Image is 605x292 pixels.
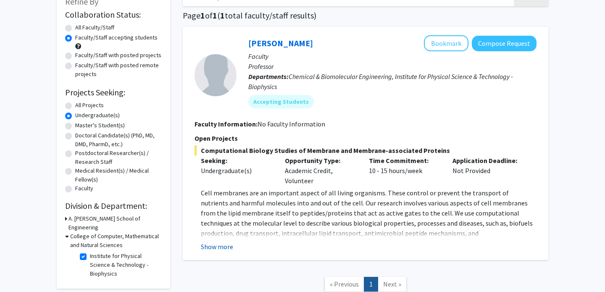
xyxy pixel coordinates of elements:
h2: Collaboration Status: [65,10,162,20]
div: Not Provided [446,155,530,186]
span: « Previous [330,280,359,288]
label: Postdoctoral Researcher(s) / Research Staff [75,149,162,166]
p: Application Deadline: [452,155,524,166]
p: Open Projects [195,133,537,143]
label: Faculty/Staff accepting students [75,33,158,42]
span: 1 [200,10,205,21]
label: Doctoral Candidate(s) (PhD, MD, DMD, PharmD, etc.) [75,131,162,149]
h2: Projects Seeking: [65,87,162,97]
span: Computational Biology Studies of Membrane and Membrane-associated Proteins [195,145,537,155]
p: Seeking: [201,155,272,166]
span: Next » [383,280,401,288]
label: All Faculty/Staff [75,23,114,32]
span: 1 [213,10,217,21]
label: All Projects [75,101,104,110]
p: Faculty [248,51,537,61]
iframe: Chat [6,254,36,286]
label: Faculty [75,184,93,193]
label: Faculty/Staff with posted remote projects [75,61,162,79]
a: Next Page [378,277,407,292]
button: Show more [201,242,233,252]
button: Compose Request to Jeffery Klauda [472,36,537,51]
h3: College of Computer, Mathematical and Natural Sciences [70,232,162,250]
h2: Division & Department: [65,201,162,211]
button: Add Jeffery Klauda to Bookmarks [424,35,468,51]
p: Opportunity Type: [285,155,356,166]
div: Undergraduate(s) [201,166,272,176]
h3: A. [PERSON_NAME] School of Engineering [68,214,162,232]
h1: Page of ( total faculty/staff results) [183,11,548,21]
b: Faculty Information: [195,120,258,128]
label: Medical Resident(s) / Medical Fellow(s) [75,166,162,184]
span: Chemical & Biomolecular Engineering, Institute for Physical Science & Technology - Biophysics [248,72,513,91]
mat-chip: Accepting Students [248,95,314,108]
div: Academic Credit, Volunteer [279,155,363,186]
span: 1 [220,10,225,21]
label: Institute for Physical Science & Technology - Biophysics [90,252,160,278]
a: [PERSON_NAME] [248,38,313,48]
a: 1 [364,277,378,292]
b: Departments: [248,72,289,81]
a: Previous Page [324,277,364,292]
label: Undergraduate(s) [75,111,120,120]
div: 10 - 15 hours/week [363,155,447,186]
p: Cell membranes are an important aspect of all living organisms. These control or prevent the tran... [201,188,537,289]
label: Master's Student(s) [75,121,125,130]
p: Professor [248,61,537,71]
label: Faculty/Staff with posted projects [75,51,161,60]
p: Time Commitment: [369,155,440,166]
span: No Faculty Information [258,120,325,128]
